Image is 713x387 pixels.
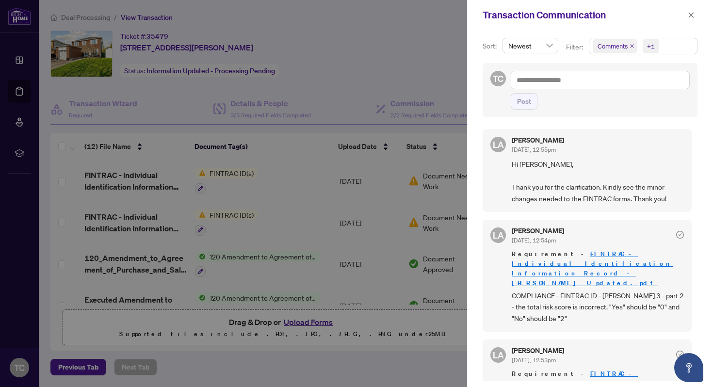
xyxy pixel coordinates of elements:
span: LA [493,348,504,362]
div: Transaction Communication [483,8,685,22]
span: Newest [508,38,552,53]
span: LA [493,138,504,151]
h5: [PERSON_NAME] [512,137,564,144]
h5: [PERSON_NAME] [512,227,564,234]
span: Comments [598,41,628,51]
span: Requirement - [512,249,684,288]
span: [DATE], 12:54pm [512,237,556,244]
span: Hi [PERSON_NAME], Thank you for the clarification. Kindly see the minor changes needed to the FIN... [512,159,684,204]
span: [DATE], 12:53pm [512,356,556,364]
span: check-circle [676,351,684,358]
button: Post [511,93,537,110]
button: Open asap [674,353,703,382]
span: close [688,12,695,18]
div: +1 [647,41,655,51]
span: [DATE], 12:55pm [512,146,556,153]
span: close [630,44,634,48]
span: Comments [593,39,637,53]
span: LA [493,228,504,242]
span: TC [493,72,503,85]
p: Sort: [483,41,499,51]
a: FINTRAC - Individual Identification Information Record - [PERSON_NAME] Updated.pdf [512,250,673,287]
h5: [PERSON_NAME] [512,347,564,354]
span: COMPLIANCE - FINTRAC ID - [PERSON_NAME] 3 - part 2 - the total risk score is incorrect. "Yes" sho... [512,290,684,324]
p: Filter: [566,42,584,52]
span: check-circle [676,231,684,239]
